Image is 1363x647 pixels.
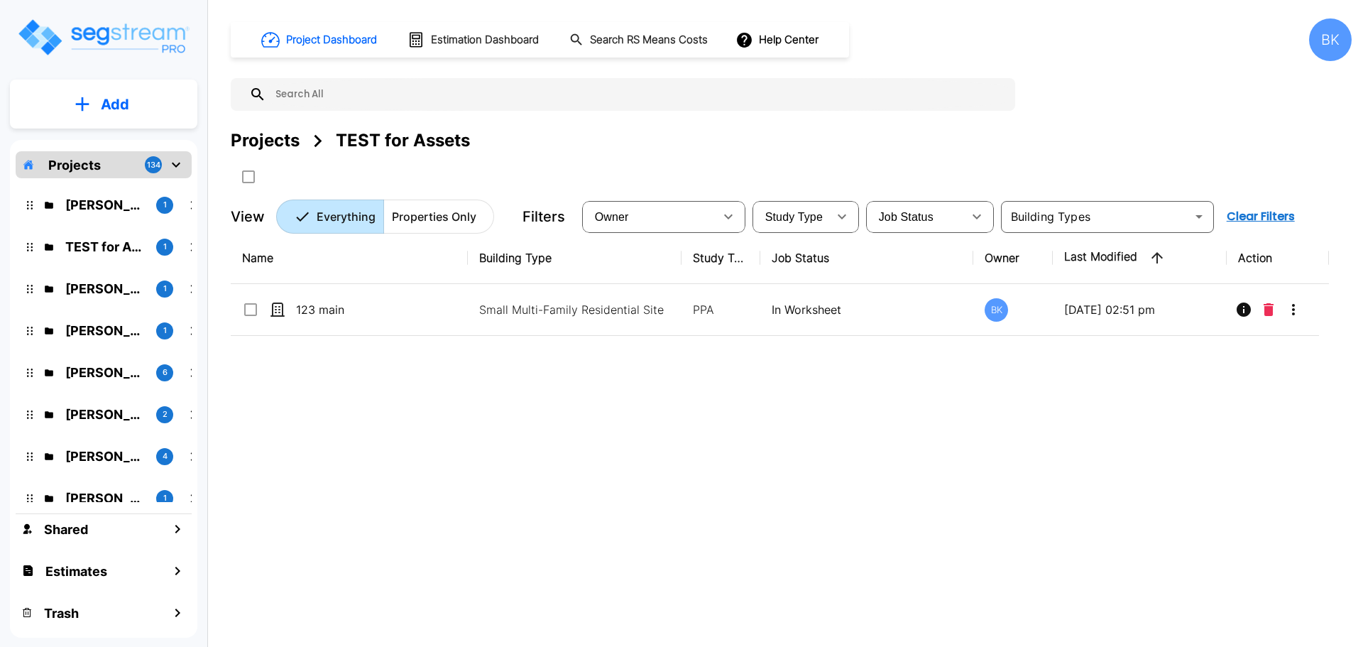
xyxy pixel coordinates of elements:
p: TEST for Assets [65,237,145,256]
button: Estimation Dashboard [402,25,547,55]
p: 123 main [296,301,438,318]
p: 4 [163,450,168,462]
div: BK [985,298,1008,322]
p: Projects [48,156,101,175]
span: Owner [595,211,629,223]
p: Properties Only [392,208,476,225]
h1: Shared [44,520,88,539]
p: Small Multi-Family Residential Site [479,301,671,318]
th: Name [231,232,468,284]
p: Kamal Momi [65,489,145,508]
div: Projects [231,128,300,153]
button: Everything [276,200,384,234]
p: In Worksheet [772,301,963,318]
p: [DATE] 02:51 pm [1064,301,1215,318]
p: Kalo Atanasoff [65,279,145,298]
button: Add [10,84,197,125]
p: Ryanne Hazen [65,195,145,214]
span: Job Status [879,211,934,223]
h1: Search RS Means Costs [590,32,708,48]
div: Select [755,197,828,236]
p: PPA [693,301,749,318]
div: Select [585,197,714,236]
p: Sid Rathi [65,321,145,340]
th: Job Status [760,232,974,284]
p: Add [101,94,129,115]
th: Building Type [468,232,681,284]
div: Platform [276,200,494,234]
p: Nazar G Kalayji [65,447,145,466]
input: Building Types [1005,207,1186,227]
button: Help Center [733,26,824,53]
p: 1 [163,492,167,504]
p: 1 [163,325,167,337]
p: Everything [317,208,376,225]
h1: Project Dashboard [286,32,377,48]
button: Properties Only [383,200,494,234]
button: Delete [1258,295,1279,324]
button: Open [1189,207,1209,227]
p: 134 [147,159,160,171]
h1: Estimation Dashboard [431,32,539,48]
p: 1 [163,241,167,253]
button: SelectAll [234,163,263,191]
button: More-Options [1279,295,1308,324]
th: Action [1227,232,1330,284]
div: Select [869,197,963,236]
input: Search All [266,78,1008,111]
span: Study Type [765,211,823,223]
p: 1 [163,199,167,211]
p: Filters [522,206,565,227]
p: Pavan Kumar [65,405,145,424]
button: Info [1230,295,1258,324]
th: Owner [973,232,1052,284]
th: Last Modified [1053,232,1227,284]
button: Clear Filters [1221,202,1301,231]
p: 6 [163,366,168,379]
p: 1 [163,283,167,295]
h1: Trash [44,604,79,623]
p: Neil Krech [65,363,145,382]
img: Logo [16,17,190,58]
p: View [231,206,265,227]
button: Project Dashboard [256,24,385,55]
button: Search RS Means Costs [564,26,716,54]
th: Study Type [681,232,760,284]
div: BK [1309,18,1352,61]
div: TEST for Assets [336,128,470,153]
h1: Estimates [45,562,107,581]
p: 2 [163,408,168,420]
